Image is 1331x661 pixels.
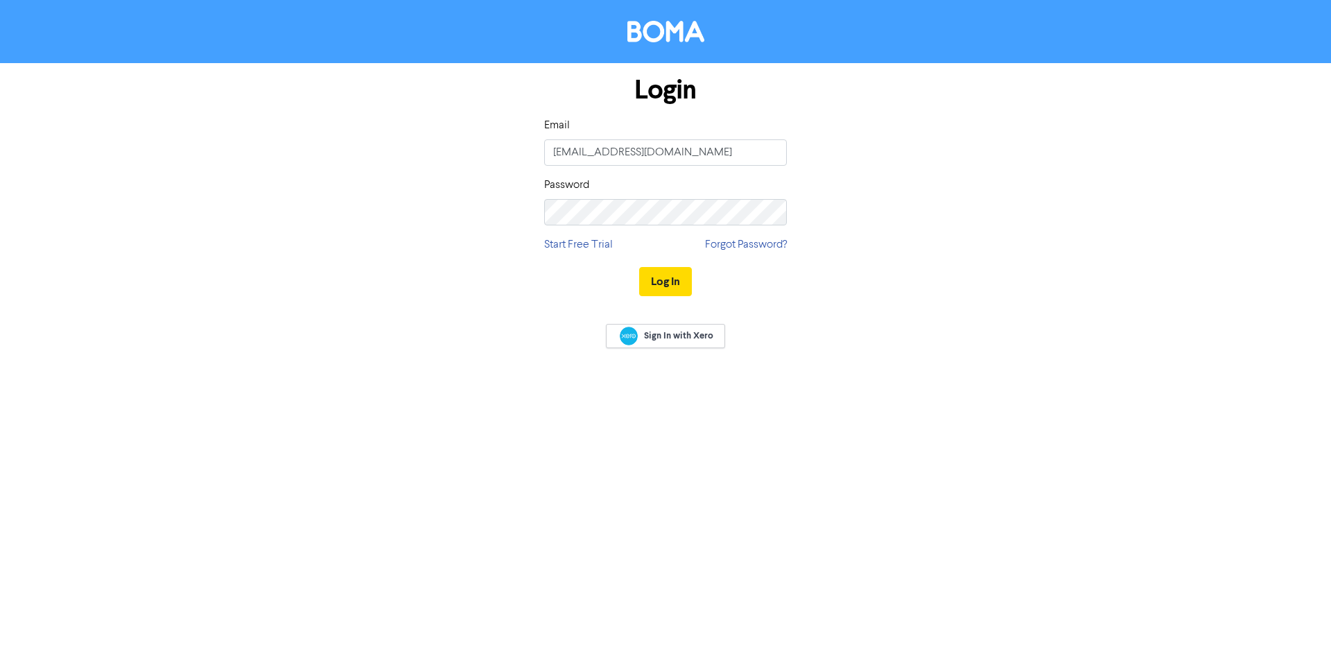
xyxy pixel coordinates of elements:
[544,74,787,106] h1: Login
[544,237,613,253] a: Start Free Trial
[544,117,570,134] label: Email
[644,329,713,342] span: Sign In with Xero
[639,267,692,296] button: Log In
[705,237,787,253] a: Forgot Password?
[606,324,725,348] a: Sign In with Xero
[620,327,638,345] img: Xero logo
[627,21,704,42] img: BOMA Logo
[1262,594,1331,661] iframe: Chat Widget
[544,177,589,194] label: Password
